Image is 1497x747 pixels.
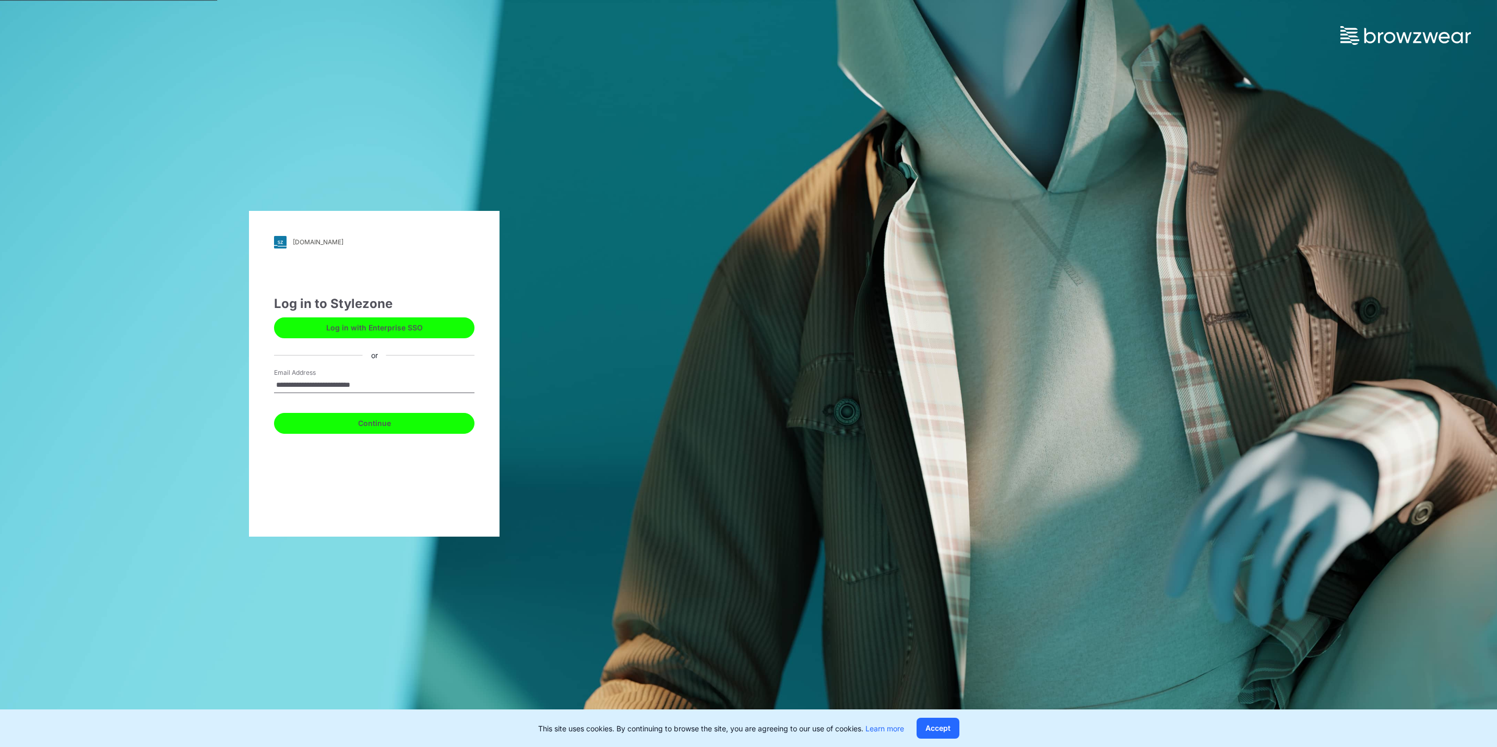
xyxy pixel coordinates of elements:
div: [DOMAIN_NAME] [293,238,343,246]
img: svg+xml;base64,PHN2ZyB3aWR0aD0iMjgiIGhlaWdodD0iMjgiIHZpZXdCb3g9IjAgMCAyOCAyOCIgZmlsbD0ibm9uZSIgeG... [274,236,287,248]
button: Log in with Enterprise SSO [274,317,474,338]
img: browzwear-logo.73288ffb.svg [1340,26,1471,45]
div: or [363,350,386,361]
button: Continue [274,413,474,434]
button: Accept [917,718,959,739]
a: Learn more [865,724,904,733]
label: Email Address [274,368,347,377]
p: This site uses cookies. By continuing to browse the site, you are agreeing to our use of cookies. [538,723,904,734]
a: [DOMAIN_NAME] [274,236,474,248]
div: Log in to Stylezone [274,294,474,313]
